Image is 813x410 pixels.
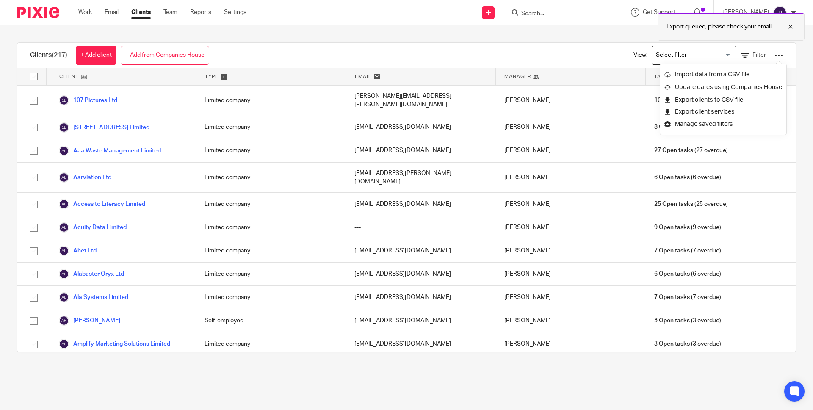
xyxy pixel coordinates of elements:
[59,246,69,256] img: svg%3E
[496,239,646,262] div: [PERSON_NAME]
[59,172,111,183] a: Aarviation Ltd
[196,193,346,216] div: Limited company
[664,68,782,81] a: Import data from a CSV file
[664,81,782,94] a: Update dates using Companies House
[163,8,177,17] a: Team
[621,43,783,68] div: View:
[654,270,721,278] span: (6 overdue)
[752,52,766,58] span: Filter
[654,123,721,131] span: (8 overdue)
[496,263,646,285] div: [PERSON_NAME]
[664,106,735,118] button: Export client services
[346,116,496,139] div: [EMAIL_ADDRESS][DOMAIN_NAME]
[654,73,691,80] span: Task Status
[654,316,721,325] span: (3 overdue)
[59,95,69,105] img: svg%3E
[496,116,646,139] div: [PERSON_NAME]
[346,239,496,262] div: [EMAIL_ADDRESS][DOMAIN_NAME]
[654,293,690,302] span: 7 Open tasks
[654,223,690,232] span: 9 Open tasks
[26,69,42,85] input: Select all
[355,73,372,80] span: Email
[346,139,496,162] div: [EMAIL_ADDRESS][DOMAIN_NAME]
[346,263,496,285] div: [EMAIL_ADDRESS][DOMAIN_NAME]
[654,247,690,255] span: 7 Open tasks
[196,309,346,332] div: Self-employed
[654,123,690,131] span: 8 Open tasks
[59,146,69,156] img: svg%3E
[59,222,127,233] a: Acuity Data Limited
[496,216,646,239] div: [PERSON_NAME]
[346,193,496,216] div: [EMAIL_ADDRESS][DOMAIN_NAME]
[654,173,690,182] span: 6 Open tasks
[496,193,646,216] div: [PERSON_NAME]
[496,163,646,193] div: [PERSON_NAME]
[346,332,496,355] div: [EMAIL_ADDRESS][DOMAIN_NAME]
[196,286,346,309] div: Limited company
[654,96,693,105] span: 10 Open tasks
[190,8,211,17] a: Reports
[196,86,346,116] div: Limited company
[496,86,646,116] div: [PERSON_NAME]
[59,339,69,349] img: svg%3E
[78,8,92,17] a: Work
[654,247,721,255] span: (7 overdue)
[196,163,346,193] div: Limited company
[196,216,346,239] div: Limited company
[17,7,59,18] img: Pixie
[59,172,69,183] img: svg%3E
[59,95,117,105] a: 107 Pictures Ltd
[654,316,690,325] span: 3 Open tasks
[504,73,531,80] span: Manager
[224,8,246,17] a: Settings
[59,146,161,156] a: Aaa Waste Management Limited
[773,6,787,19] img: svg%3E
[346,309,496,332] div: [EMAIL_ADDRESS][DOMAIN_NAME]
[59,122,149,133] a: [STREET_ADDRESS] Limited
[59,269,124,279] a: Alabaster Oryx Ltd
[666,22,773,31] p: Export queued, please check your email.
[59,339,170,349] a: Amplify Marketing Solutions Limited
[59,73,79,80] span: Client
[59,316,69,326] img: svg%3E
[346,286,496,309] div: [EMAIL_ADDRESS][DOMAIN_NAME]
[654,340,690,348] span: 3 Open tasks
[653,48,731,63] input: Search for option
[664,118,782,130] a: Manage saved filters
[59,246,97,256] a: Ahet Ltd
[131,8,151,17] a: Clients
[196,116,346,139] div: Limited company
[205,73,218,80] span: Type
[196,332,346,355] div: Limited company
[652,46,736,65] div: Search for option
[59,199,145,209] a: Access to Literacy Limited
[496,332,646,355] div: [PERSON_NAME]
[496,309,646,332] div: [PERSON_NAME]
[59,316,120,326] a: [PERSON_NAME]
[346,216,496,239] div: ---
[196,263,346,285] div: Limited company
[59,269,69,279] img: svg%3E
[59,292,69,302] img: svg%3E
[346,86,496,116] div: [PERSON_NAME][EMAIL_ADDRESS][PERSON_NAME][DOMAIN_NAME]
[654,146,728,155] span: (27 overdue)
[59,292,128,302] a: Ala Systems Limited
[496,139,646,162] div: [PERSON_NAME]
[59,122,69,133] img: svg%3E
[654,270,690,278] span: 6 Open tasks
[654,200,693,208] span: 25 Open tasks
[30,51,67,60] h1: Clients
[654,293,721,302] span: (7 overdue)
[105,8,119,17] a: Email
[654,200,728,208] span: (25 overdue)
[654,146,693,155] span: 27 Open tasks
[52,52,67,58] span: (217)
[664,94,782,106] a: Export clients to CSV file
[346,163,496,193] div: [EMAIL_ADDRESS][PERSON_NAME][DOMAIN_NAME]
[76,46,116,65] a: + Add client
[654,173,721,182] span: (6 overdue)
[496,286,646,309] div: [PERSON_NAME]
[59,222,69,233] img: svg%3E
[654,96,728,105] span: (10 overdue)
[59,199,69,209] img: svg%3E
